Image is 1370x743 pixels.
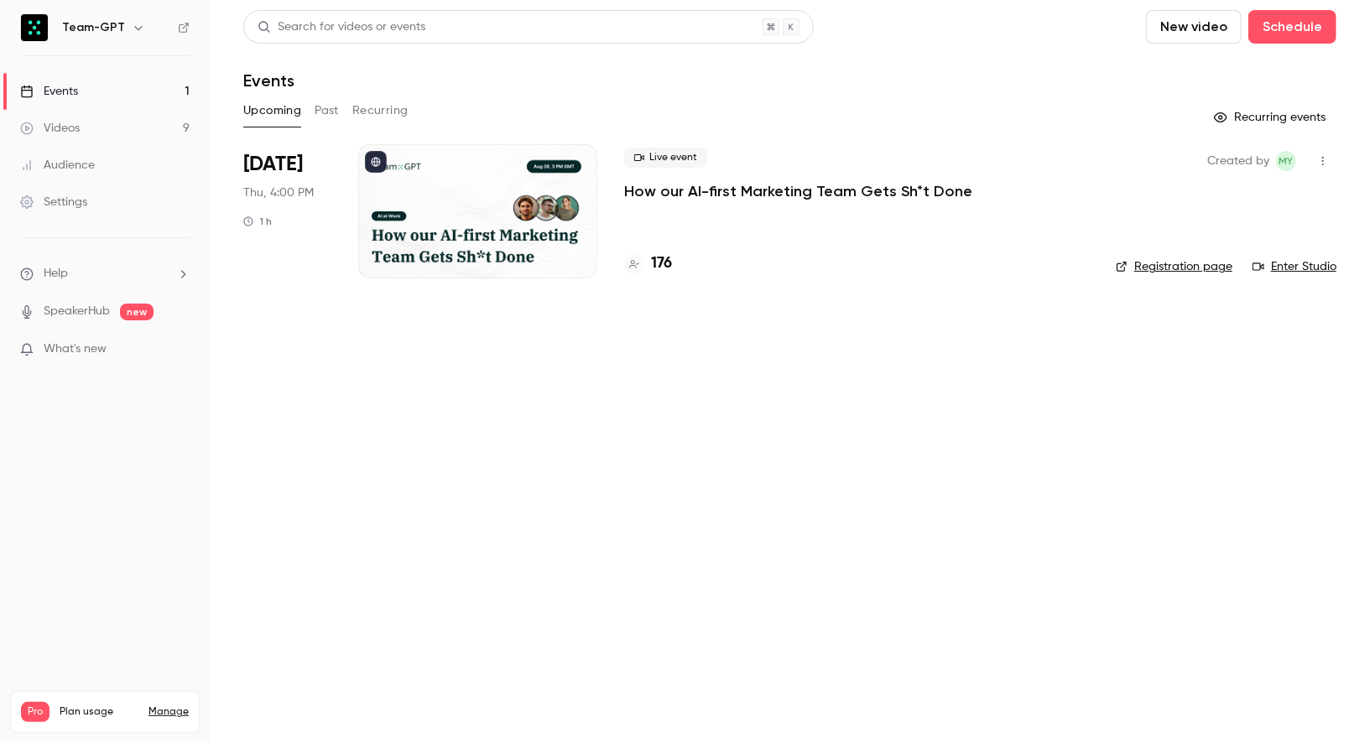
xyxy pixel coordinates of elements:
div: Audience [20,157,95,174]
span: new [120,304,154,320]
iframe: Noticeable Trigger [169,342,190,357]
span: Martin Yochev [1276,151,1296,171]
button: Past [315,97,339,124]
div: Search for videos or events [258,18,425,36]
button: Recurring events [1206,104,1336,131]
button: Schedule [1248,10,1336,44]
div: Settings [20,194,87,210]
a: Manage [148,705,189,719]
button: New video [1146,10,1242,44]
span: Help [44,265,68,283]
span: Thu, 4:00 PM [243,184,314,201]
button: Recurring [352,97,409,124]
a: Registration page [1116,258,1232,275]
button: Upcoming [243,97,301,124]
span: Created by [1207,151,1269,171]
a: SpeakerHub [44,303,110,320]
h4: 176 [651,252,672,275]
span: Plan usage [60,705,138,719]
div: 1 h [243,215,272,228]
span: [DATE] [243,151,303,178]
div: Events [20,83,78,100]
a: 176 [624,252,672,275]
img: Team-GPT [21,14,48,41]
a: How our AI-first Marketing Team Gets Sh*t Done [624,181,972,201]
h1: Events [243,70,294,91]
span: Live event [624,148,707,168]
span: MY [1279,151,1294,171]
span: Pro [21,702,49,722]
h6: Team-GPT [62,19,125,36]
a: Enter Studio [1253,258,1336,275]
li: help-dropdown-opener [20,265,190,283]
div: Aug 28 Thu, 6:00 PM (Europe/Sofia) [243,144,331,278]
div: Videos [20,120,80,137]
span: What's new [44,340,107,358]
